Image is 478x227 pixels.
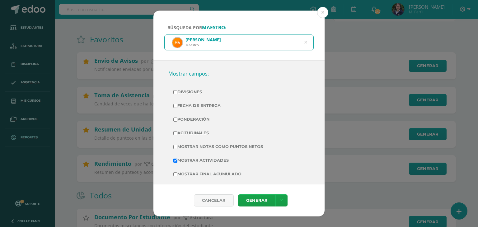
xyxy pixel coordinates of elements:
label: Mostrar inasistencias y llegadas tarde [173,183,305,192]
strong: maestro: [202,24,226,31]
label: Mostrar Notas Como Puntos Netos [173,142,305,151]
label: Mostrar Final Acumulado [173,170,305,178]
div: Maestro [185,43,221,47]
input: Acitudinales [173,131,177,135]
label: Divisiones [173,88,305,96]
label: Fecha de Entrega [173,101,305,110]
a: Generar [238,194,275,206]
h3: Mostrar campos: [168,67,310,80]
div: Cancelar [194,194,234,206]
span: Búsqueda por [167,25,226,30]
label: Mostrar Actividades [173,156,305,165]
label: Ponderación [173,115,305,124]
input: Ponderación [173,118,177,122]
img: 457669d3d2726916090ab4ac0b5a95ca.png [172,38,182,48]
input: Mostrar Actividades [173,159,177,163]
label: Acitudinales [173,129,305,137]
input: Divisiones [173,90,177,94]
input: ej. Nicholas Alekzander, etc. [165,35,313,50]
div: [PERSON_NAME] [185,37,221,43]
input: Mostrar Final Acumulado [173,172,177,176]
input: Mostrar Notas Como Puntos Netos [173,145,177,149]
input: Fecha de Entrega [173,104,177,108]
button: Close (Esc) [317,7,328,18]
